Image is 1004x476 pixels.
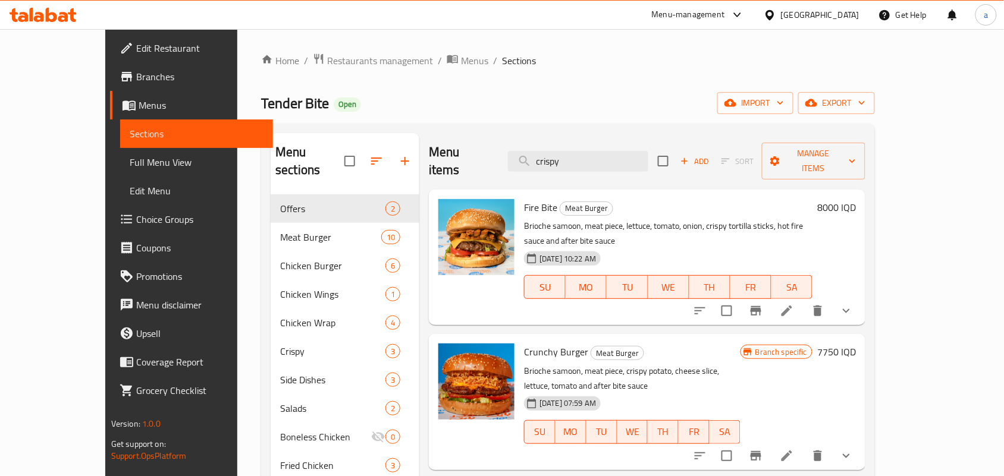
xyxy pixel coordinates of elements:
[679,420,710,444] button: FR
[136,383,263,398] span: Grocery Checklist
[652,8,725,22] div: Menu-management
[110,262,273,291] a: Promotions
[556,420,586,444] button: MO
[271,365,419,394] div: Side Dishes3
[136,269,263,283] span: Promotions
[280,344,385,358] div: Crispy
[139,98,263,112] span: Menus
[110,348,273,376] a: Coverage Report
[385,458,400,472] div: items
[438,53,442,68] li: /
[622,423,644,440] span: WE
[334,97,361,112] div: Open
[136,241,263,255] span: Coupons
[371,430,385,444] svg: Inactive section
[304,53,308,68] li: /
[130,184,263,198] span: Edit Menu
[560,423,582,440] span: MO
[742,442,770,470] button: Branch-specific-item
[710,420,741,444] button: SA
[280,287,385,301] div: Chicken Wings
[386,260,400,272] span: 6
[110,62,273,91] a: Branches
[447,53,488,68] a: Menus
[776,279,808,296] span: SA
[730,275,771,299] button: FR
[386,403,400,414] span: 2
[535,398,601,409] span: [DATE] 07:59 AM
[386,346,400,357] span: 3
[839,304,854,318] svg: Show Choices
[385,201,400,216] div: items
[111,448,187,464] a: Support.OpsPlatform
[271,423,419,451] div: Boneless Chicken0
[130,155,263,169] span: Full Menu View
[735,279,767,296] span: FR
[524,219,812,248] p: Brioche samoon, meat piece, lettuce, tomato, onion, crispy tortilla sticks, hot fire sauce and af...
[984,8,988,21] span: a
[648,275,689,299] button: WE
[381,230,400,244] div: items
[676,152,714,171] span: Add item
[271,394,419,423] div: Salads2
[120,148,273,176] a: Full Menu View
[386,374,400,386] span: 3
[676,152,714,171] button: Add
[280,430,371,444] div: Boneless Chicken
[524,275,566,299] button: SU
[742,297,770,325] button: Branch-specific-item
[280,373,385,387] span: Side Dishes
[808,96,865,111] span: export
[280,230,381,244] span: Meat Burger
[130,127,263,141] span: Sections
[566,275,607,299] button: MO
[591,346,644,360] span: Meat Burger
[334,99,361,109] span: Open
[385,316,400,330] div: items
[110,234,273,262] a: Coupons
[386,460,400,471] span: 3
[261,53,875,68] nav: breadcrumb
[429,143,493,179] h2: Menu items
[386,431,400,443] span: 0
[570,279,602,296] span: MO
[136,41,263,55] span: Edit Restaurant
[714,152,762,171] span: Select section first
[275,143,344,179] h2: Menu sections
[271,194,419,223] div: Offers2
[120,119,273,148] a: Sections
[110,319,273,348] a: Upsell
[508,151,648,172] input: search
[529,279,561,296] span: SU
[111,436,166,452] span: Get support on:
[771,146,856,176] span: Manage items
[136,326,263,341] span: Upsell
[560,201,613,215] span: Meat Burger
[280,458,385,472] div: Fried Chicken
[136,355,263,369] span: Coverage Report
[280,401,385,415] span: Salads
[617,420,648,444] button: WE
[653,279,685,296] span: WE
[313,53,433,68] a: Restaurants management
[493,53,497,68] li: /
[798,92,875,114] button: export
[714,423,736,440] span: SA
[261,90,329,116] span: Tender Bite
[362,147,391,175] span: Sort sections
[327,53,433,68] span: Restaurants management
[648,420,679,444] button: TH
[591,346,644,360] div: Meat Burger
[271,280,419,308] div: Chicken Wings1
[280,201,385,216] div: Offers
[651,149,676,174] span: Select section
[111,416,140,431] span: Version:
[385,344,400,358] div: items
[110,91,273,119] a: Menus
[586,420,617,444] button: TU
[524,420,556,444] button: SU
[110,205,273,234] a: Choice Groups
[271,223,419,251] div: Meat Burger10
